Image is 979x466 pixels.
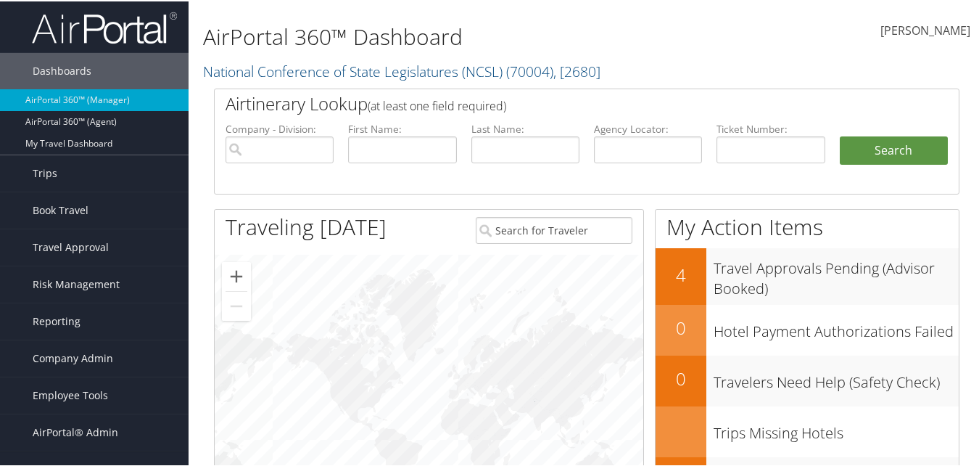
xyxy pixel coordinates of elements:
h3: Hotel Payment Authorizations Failed [714,313,959,340]
h1: My Action Items [656,210,959,241]
a: 0Hotel Payment Authorizations Failed [656,303,959,354]
label: Ticket Number: [716,120,825,135]
span: AirPortal® Admin [33,413,118,449]
label: Agency Locator: [594,120,702,135]
span: Dashboards [33,52,91,88]
h2: 0 [656,365,706,390]
span: Company Admin [33,339,113,375]
label: First Name: [348,120,456,135]
button: Zoom in [222,261,251,290]
a: Trips Missing Hotels [656,405,959,456]
label: Company - Division: [226,120,334,135]
a: 4Travel Approvals Pending (Advisor Booked) [656,247,959,303]
span: Reporting [33,302,80,338]
h2: Airtinerary Lookup [226,90,886,115]
span: Risk Management [33,265,120,301]
label: Last Name: [471,120,579,135]
h1: AirPortal 360™ Dashboard [203,20,714,51]
a: 0Travelers Need Help (Safety Check) [656,354,959,405]
h3: Trips Missing Hotels [714,414,959,442]
span: Book Travel [33,191,88,227]
h1: Traveling [DATE] [226,210,387,241]
button: Search [840,135,948,164]
h3: Travel Approvals Pending (Advisor Booked) [714,250,959,298]
span: ( 70004 ) [506,60,553,80]
button: Zoom out [222,290,251,319]
span: Travel Approval [33,228,109,264]
span: , [ 2680 ] [553,60,600,80]
a: National Conference of State Legislatures (NCSL) [203,60,600,80]
span: Employee Tools [33,376,108,412]
a: [PERSON_NAME] [880,7,970,52]
span: Trips [33,154,57,190]
h2: 4 [656,261,706,286]
span: (at least one field required) [368,97,506,113]
span: [PERSON_NAME] [880,21,970,37]
h3: Travelers Need Help (Safety Check) [714,364,959,391]
input: Search for Traveler [476,216,632,242]
img: airportal-logo.png [32,9,177,44]
h2: 0 [656,314,706,339]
